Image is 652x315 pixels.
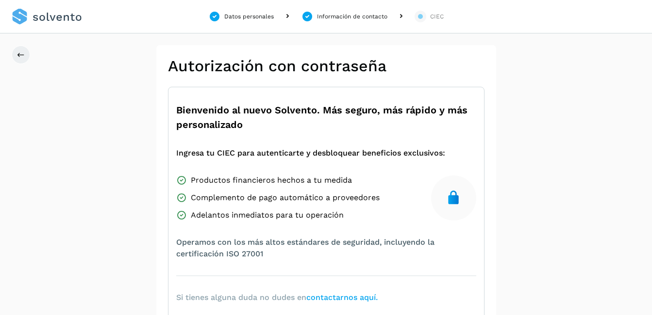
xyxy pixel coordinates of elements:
div: CIEC [430,12,444,21]
span: Bienvenido al nuevo Solvento. Más seguro, más rápido y más personalizado [176,103,476,132]
span: Productos financieros hechos a tu medida [191,174,352,186]
h2: Autorización con contraseña [168,57,485,75]
span: Operamos con los más altos estándares de seguridad, incluyendo la certificación ISO 27001 [176,236,476,260]
span: Ingresa tu CIEC para autenticarte y desbloquear beneficios exclusivos: [176,147,445,159]
div: Información de contacto [317,12,387,21]
a: contactarnos aquí. [306,293,378,302]
span: Si tienes alguna duda no dudes en [176,292,378,303]
div: Datos personales [224,12,274,21]
span: Adelantos inmediatos para tu operación [191,209,344,221]
span: Complemento de pago automático a proveedores [191,192,380,204]
img: secure [446,190,461,205]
